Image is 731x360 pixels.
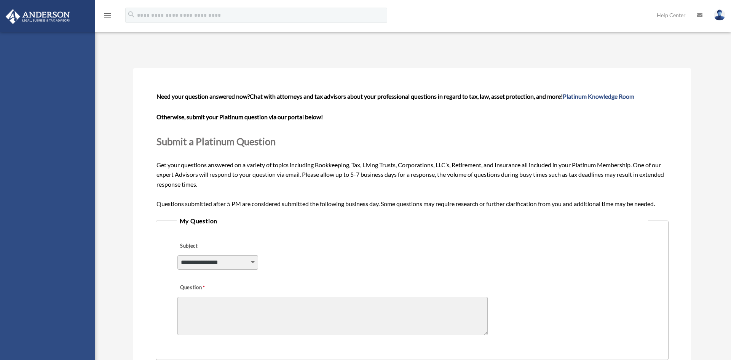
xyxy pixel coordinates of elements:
a: menu [103,13,112,20]
label: Subject [177,241,250,251]
a: Platinum Knowledge Room [563,93,634,100]
span: Get your questions answered on a variety of topics including Bookkeeping, Tax, Living Trusts, Cor... [156,93,668,207]
img: Anderson Advisors Platinum Portal [3,9,72,24]
span: Submit a Platinum Question [156,136,276,147]
label: Question [177,283,236,293]
i: menu [103,11,112,20]
img: User Pic [714,10,725,21]
i: search [127,10,136,19]
legend: My Question [177,216,648,226]
b: Otherwise, submit your Platinum question via our portal below! [156,113,323,120]
span: Chat with attorneys and tax advisors about your professional questions in regard to tax, law, ass... [250,93,634,100]
span: Need your question answered now? [156,93,250,100]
